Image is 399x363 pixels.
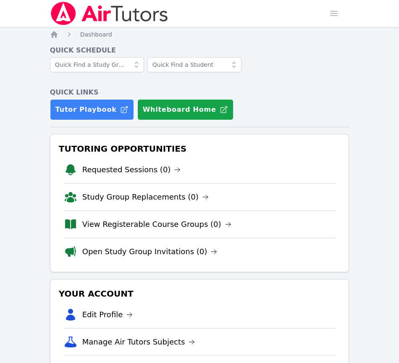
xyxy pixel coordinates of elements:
[147,57,241,72] input: Quick Find a Student
[82,218,231,230] a: View Registerable Course Groups (0)
[82,191,209,203] a: Study Group Replacements (0)
[50,45,349,55] h4: Quick Schedule
[80,30,112,39] a: Dashboard
[137,99,234,120] button: Whiteboard Home
[50,2,169,25] img: Air Tutors
[82,336,195,348] a: Manage Air Tutors Subjects
[50,99,134,120] a: Tutor Playbook
[82,246,218,258] a: Open Study Group Invitations (0)
[50,87,349,97] h4: Quick Links
[82,164,181,176] a: Requested Sessions (0)
[57,141,342,156] h3: Tutoring Opportunities
[57,286,342,301] h3: Your Account
[50,57,144,72] input: Quick Find a Study Group
[82,309,133,321] a: Edit Profile
[50,30,349,39] nav: Breadcrumb
[80,31,112,38] span: Dashboard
